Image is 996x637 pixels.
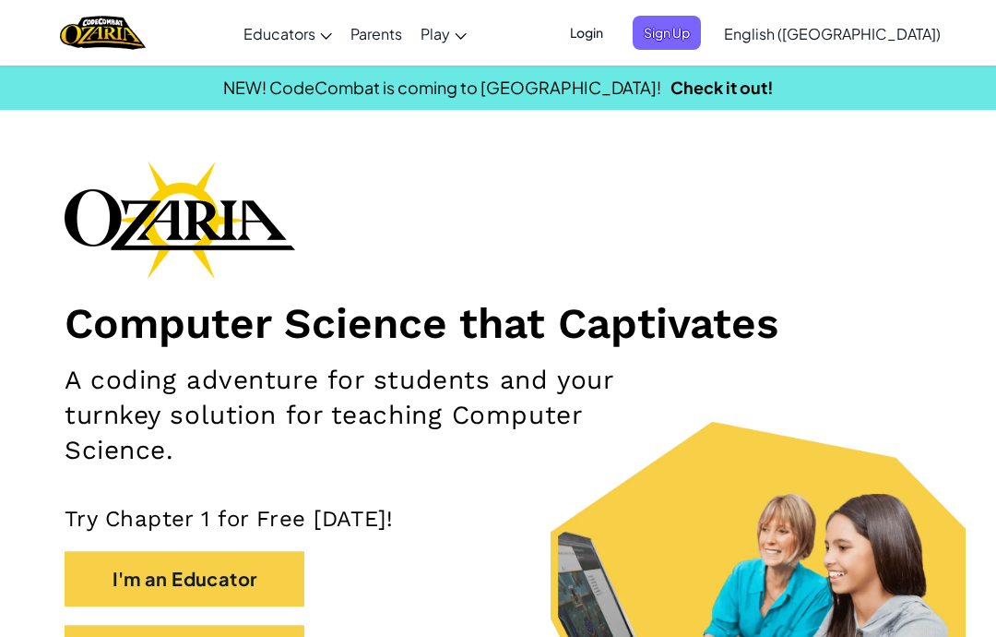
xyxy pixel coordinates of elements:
[65,363,646,468] h2: A coding adventure for students and your turnkey solution for teaching Computer Science.
[243,24,315,43] span: Educators
[670,77,774,98] a: Check it out!
[60,14,146,52] a: Ozaria by CodeCombat logo
[65,505,931,533] p: Try Chapter 1 for Free [DATE]!
[715,8,950,58] a: English ([GEOGRAPHIC_DATA])
[223,77,661,98] span: NEW! CodeCombat is coming to [GEOGRAPHIC_DATA]!
[65,161,295,279] img: Ozaria branding logo
[65,297,931,349] h1: Computer Science that Captivates
[234,8,341,58] a: Educators
[65,551,304,607] button: I'm an Educator
[633,16,701,50] button: Sign Up
[60,14,146,52] img: Home
[411,8,476,58] a: Play
[341,8,411,58] a: Parents
[421,24,450,43] span: Play
[559,16,614,50] button: Login
[724,24,941,43] span: English ([GEOGRAPHIC_DATA])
